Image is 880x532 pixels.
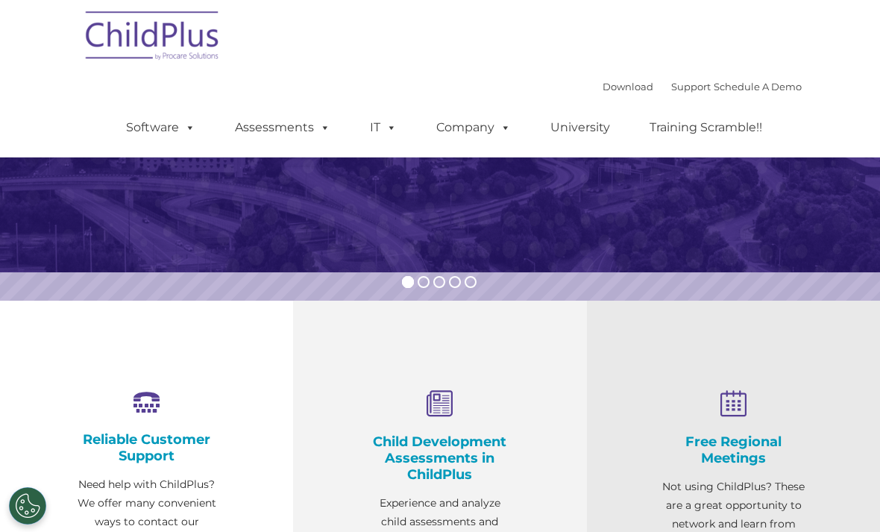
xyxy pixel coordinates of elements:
[9,487,46,525] button: Cookies Settings
[661,434,805,466] h4: Free Regional Meetings
[535,113,625,143] a: University
[220,113,345,143] a: Assessments
[714,81,802,93] a: Schedule A Demo
[603,81,802,93] font: |
[603,81,653,93] a: Download
[111,113,210,143] a: Software
[368,434,512,483] h4: Child Development Assessments in ChildPlus
[355,113,412,143] a: IT
[75,431,219,464] h4: Reliable Customer Support
[421,113,526,143] a: Company
[671,81,711,93] a: Support
[635,113,777,143] a: Training Scramble!!
[78,1,227,75] img: ChildPlus by Procare Solutions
